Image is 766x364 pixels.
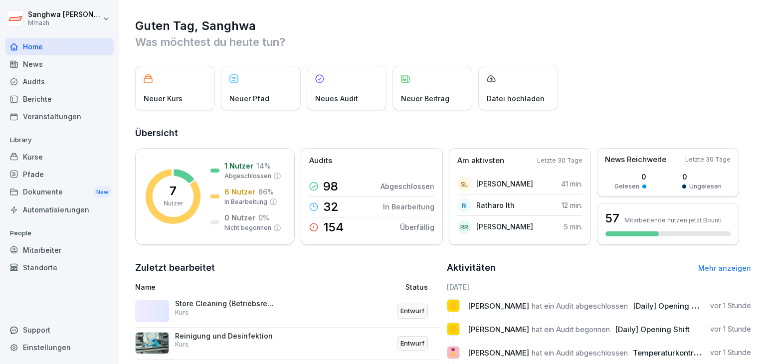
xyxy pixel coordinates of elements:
[135,261,440,275] h2: Zuletzt bearbeitet
[614,182,639,191] p: Gelesen
[5,339,114,356] a: Einstellungen
[28,19,101,26] p: Mmaah
[5,148,114,166] a: Kurse
[175,299,275,308] p: Store Cleaning (Betriebsreinigung)
[468,301,529,311] span: [PERSON_NAME]
[135,328,440,360] a: Reinigung und DesinfektionKursEntwurf
[5,259,114,276] div: Standorte
[315,93,358,104] p: Neues Audit
[710,301,751,311] p: vor 1 Stunde
[164,199,183,208] p: Nutzer
[532,301,628,311] span: hat ein Audit abgeschlossen
[448,322,458,336] p: ☀️
[405,282,428,292] p: Status
[562,200,582,210] p: 12 min.
[457,155,504,167] p: Am aktivsten
[605,154,666,166] p: News Reichweite
[144,93,183,104] p: Neuer Kurs
[400,306,424,316] p: Entwurf
[256,161,271,171] p: 14 %
[5,241,114,259] a: Mitarbeiter
[28,10,101,19] p: Sanghwa [PERSON_NAME]
[5,321,114,339] div: Support
[258,186,274,197] p: 86 %
[476,221,533,232] p: [PERSON_NAME]
[5,201,114,218] a: Automatisierungen
[135,282,322,292] p: Name
[94,186,111,198] div: New
[383,201,434,212] p: In Bearbeitung
[710,348,751,358] p: vor 1 Stunde
[5,132,114,148] p: Library
[685,155,731,164] p: Letzte 30 Tage
[224,161,253,171] p: 1 Nutzer
[224,223,271,232] p: Nicht begonnen
[309,155,332,167] p: Audits
[400,222,434,232] p: Überfällig
[381,181,434,191] p: Abgeschlossen
[175,332,275,341] p: Reinigung und Desinfektion
[5,108,114,125] a: Veranstaltungen
[448,299,458,313] p: ☀️
[400,339,424,349] p: Entwurf
[229,93,269,104] p: Neuer Pfad
[135,34,751,50] p: Was möchtest du heute tun?
[468,348,529,358] span: [PERSON_NAME]
[614,172,646,182] p: 0
[564,221,582,232] p: 5 min.
[476,179,533,189] p: [PERSON_NAME]
[5,90,114,108] a: Berichte
[698,264,751,272] a: Mehr anzeigen
[457,198,471,212] div: RI
[605,210,619,227] h3: 57
[615,325,690,334] span: [Daily] Opening Shift
[633,301,708,311] span: [Daily] Opening Shift
[224,186,255,197] p: 6 Nutzer
[5,38,114,55] a: Home
[224,212,255,223] p: 0 Nutzer
[135,332,169,354] img: hqs2rtymb8uaablm631q6ifx.png
[689,182,722,191] p: Ungelesen
[401,93,449,104] p: Neuer Beitrag
[5,55,114,73] a: News
[682,172,722,182] p: 0
[457,220,471,234] div: RR
[258,212,269,223] p: 0 %
[175,308,189,317] p: Kurs
[487,93,545,104] p: Datei hochladen
[135,126,751,140] h2: Übersicht
[224,197,267,206] p: In Bearbeitung
[5,166,114,183] a: Pfade
[561,179,582,189] p: 41 min.
[457,177,471,191] div: SL
[5,73,114,90] a: Audits
[476,200,515,210] p: Ratharo Ith
[624,216,722,224] p: Mitarbeitende nutzen jetzt Bounti
[447,261,496,275] h2: Aktivitäten
[532,325,610,334] span: hat ein Audit begonnen
[323,181,338,192] p: 98
[224,172,271,181] p: Abgeschlossen
[175,340,189,349] p: Kurs
[448,346,458,360] p: 🎖️
[710,324,751,334] p: vor 1 Stunde
[170,185,177,197] p: 7
[135,295,440,328] a: Store Cleaning (Betriebsreinigung)KursEntwurf
[5,183,114,201] a: DokumenteNew
[468,325,529,334] span: [PERSON_NAME]
[323,221,344,233] p: 154
[532,348,628,358] span: hat ein Audit abgeschlossen
[5,183,114,201] div: Dokumente
[323,201,339,213] p: 32
[447,282,752,292] h6: [DATE]
[5,225,114,241] p: People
